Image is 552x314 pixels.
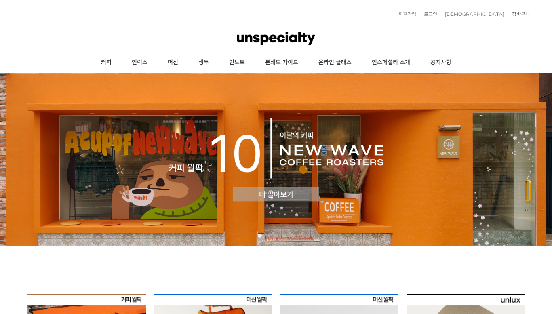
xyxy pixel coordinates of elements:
a: 회원가입 [394,12,416,17]
a: 4 [282,234,286,238]
a: 온라인 클래스 [308,53,362,73]
a: 언노트 [219,53,255,73]
a: [DEMOGRAPHIC_DATA] [441,12,504,17]
a: 5 [290,234,294,238]
a: 머신 [158,53,188,73]
a: 공지사항 [420,53,461,73]
a: 분쇄도 가이드 [255,53,308,73]
a: 언스페셜티 소개 [362,53,420,73]
a: 언럭스 [122,53,158,73]
a: 로그인 [420,12,437,17]
a: 2 [266,234,270,238]
a: 커피 [91,53,122,73]
a: 1 [258,234,262,238]
img: 언스페셜티 몰 [237,26,315,51]
a: 장바구니 [508,12,530,17]
a: 3 [274,234,278,238]
a: 생두 [188,53,219,73]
